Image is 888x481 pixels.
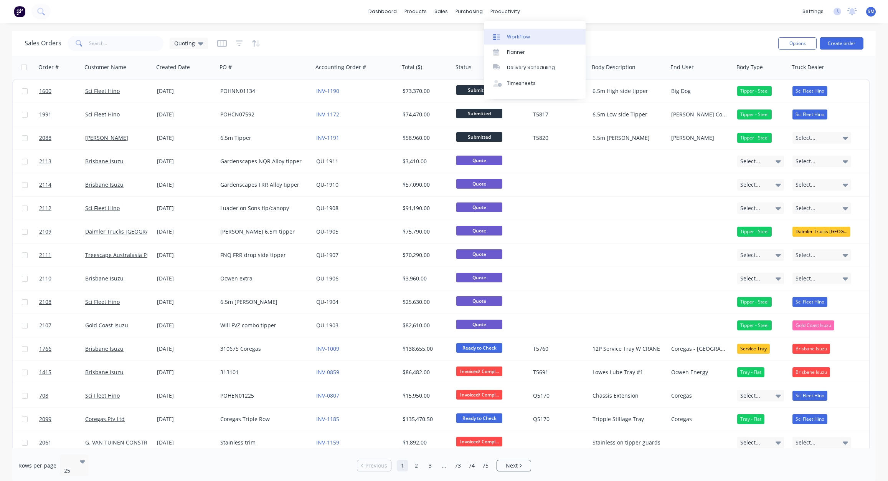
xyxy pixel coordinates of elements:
span: Submitted [456,109,502,118]
a: 2113 [39,150,85,173]
span: Submitted [456,132,502,142]
div: $3,410.00 [403,158,448,165]
span: 2109 [39,228,51,236]
a: 2088 [39,126,85,149]
div: [DATE] [157,368,214,376]
div: Big Dog [671,87,728,95]
div: 310675 Coregas [220,345,305,353]
a: Gold Coast Isuzu [85,322,128,329]
div: products [401,6,431,17]
span: Select... [740,439,760,446]
a: Delivery Scheduling [484,60,586,75]
span: Invoiced/ Compl... [456,390,502,400]
a: Coregas Pty Ltd [85,415,125,423]
div: T5691 [533,368,584,376]
div: POHEN01225 [220,392,305,400]
span: 2061 [39,439,51,446]
a: 1766 [39,337,85,360]
div: Sci Fleet Hino [792,109,827,119]
div: Workflow [507,33,530,40]
div: Stainless trim [220,439,305,446]
div: 25 [64,467,73,474]
span: Submitted [456,85,502,95]
div: [PERSON_NAME] 6.5m tipper [220,228,305,236]
span: Quoting [174,39,195,47]
div: Tipper - Steel [737,133,772,143]
span: Select... [740,204,760,212]
a: INV-1185 [316,415,339,423]
div: Coregas [671,415,728,423]
a: 2112 [39,197,85,220]
a: INV-1009 [316,345,339,352]
h1: Sales Orders [25,40,61,47]
a: Daimler Trucks [GEOGRAPHIC_DATA] [85,228,178,235]
a: Brisbane Isuzu [85,368,124,376]
span: 2114 [39,181,51,189]
span: Select... [740,158,760,165]
a: 1991 [39,103,85,126]
div: [DATE] [157,181,214,189]
a: Planner [484,45,586,60]
a: G. VAN TUINEN CONSTRUCTIONS PTY LTD [85,439,193,446]
span: 2112 [39,204,51,212]
a: 2111 [39,244,85,267]
div: Tipper - Steel [737,86,772,96]
div: Ocwen Energy [671,368,728,376]
span: 1415 [39,368,51,376]
span: 2113 [39,158,51,165]
a: Treescape Australasia Pty Ltd [85,251,161,259]
div: $74,470.00 [403,111,448,118]
span: Select... [796,439,815,446]
a: Sci Fleet Hino [85,204,120,212]
div: Coregas - [GEOGRAPHIC_DATA] [671,345,728,353]
a: 2114 [39,173,85,196]
div: Luader on Sons tip/canopy [220,204,305,212]
div: 6.5m High side tipper [593,87,662,95]
div: Customer Name [84,63,126,71]
div: [DATE] [157,251,214,259]
div: T5817 [533,111,584,118]
input: Search... [89,36,164,51]
span: 1766 [39,345,51,353]
div: [DATE] [157,111,214,118]
span: Quote [456,202,502,212]
span: Select... [740,181,760,189]
div: Status [456,63,472,71]
div: 6.5m [PERSON_NAME] [593,134,662,142]
a: QU-1907 [316,251,338,259]
div: [DATE] [157,415,214,423]
div: Gardenscapes NQR Alloy tipper [220,158,305,165]
span: Invoiced/ Compl... [456,367,502,376]
div: Tripple Stillage Tray [593,415,662,423]
a: Brisbane Isuzu [85,345,124,352]
div: $82,610.00 [403,322,448,329]
div: $138,655.00 [403,345,448,353]
a: Page 3 [424,460,436,471]
span: Quote [456,179,502,189]
span: 2099 [39,415,51,423]
div: Daimler Trucks [GEOGRAPHIC_DATA] [792,227,850,237]
div: [DATE] [157,298,214,306]
div: [DATE] [157,275,214,282]
img: Factory [14,6,25,17]
ul: Pagination [354,460,534,471]
div: Tipper - Steel [737,109,772,119]
div: purchasing [452,6,487,17]
span: Rows per page [18,462,56,469]
div: POHNN01134 [220,87,305,95]
span: Select... [796,181,815,189]
a: Sci Fleet Hino [85,298,120,305]
span: Select... [796,134,815,142]
a: QU-1904 [316,298,338,305]
div: Coregas Triple Row [220,415,305,423]
a: 2099 [39,408,85,431]
div: productivity [487,6,524,17]
div: Truck Dealer [792,63,824,71]
div: Delivery Scheduling [507,64,555,71]
a: INV-1159 [316,439,339,446]
a: INV-0859 [316,368,339,376]
div: Body Description [592,63,635,71]
div: [DATE] [157,345,214,353]
div: $75,790.00 [403,228,448,236]
div: T5760 [533,345,584,353]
